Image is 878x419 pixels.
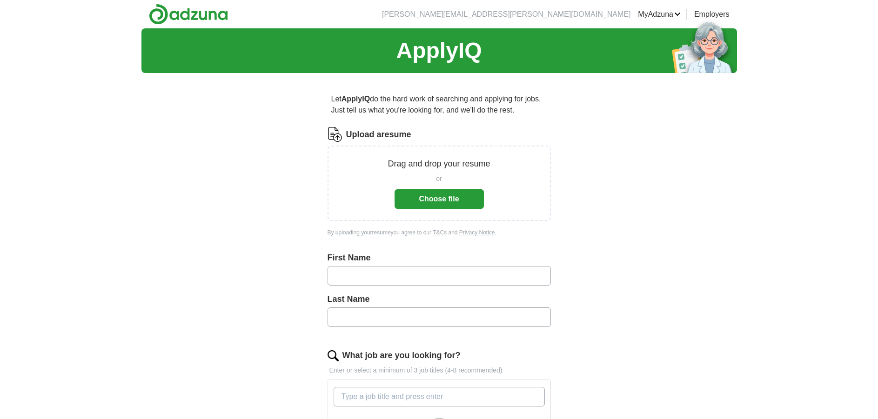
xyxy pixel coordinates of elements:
[334,387,545,406] input: Type a job title and press enter
[328,90,551,120] p: Let do the hard work of searching and applying for jobs. Just tell us what you're looking for, an...
[328,252,551,264] label: First Name
[638,9,681,20] a: MyAdzuna
[149,4,228,25] img: Adzuna logo
[328,127,342,142] img: CV Icon
[436,174,442,184] span: or
[328,366,551,375] p: Enter or select a minimum of 3 job titles (4-8 recommended)
[328,350,339,361] img: search.png
[433,229,447,236] a: T&Cs
[342,95,370,103] strong: ApplyIQ
[342,349,461,362] label: What job are you looking for?
[459,229,495,236] a: Privacy Notice
[328,228,551,237] div: By uploading your resume you agree to our and .
[395,189,484,209] button: Choose file
[694,9,730,20] a: Employers
[346,128,411,141] label: Upload a resume
[388,158,490,170] p: Drag and drop your resume
[382,9,630,20] li: [PERSON_NAME][EMAIL_ADDRESS][PERSON_NAME][DOMAIN_NAME]
[396,34,482,67] h1: ApplyIQ
[328,293,551,306] label: Last Name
